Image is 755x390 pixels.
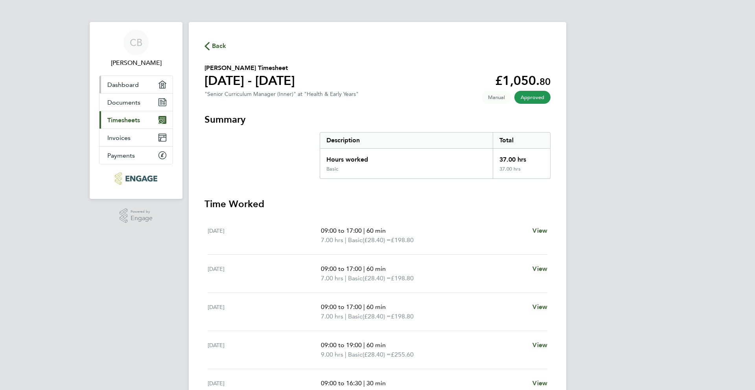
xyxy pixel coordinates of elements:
[514,91,551,104] span: This timesheet has been approved.
[493,149,550,166] div: 37.00 hrs
[115,172,157,185] img: educationmattersgroup-logo-retina.png
[212,41,226,51] span: Back
[107,99,140,106] span: Documents
[366,379,386,387] span: 30 min
[321,236,343,244] span: 7.00 hrs
[204,63,295,73] h2: [PERSON_NAME] Timesheet
[391,351,414,358] span: £255.60
[532,303,547,311] span: View
[321,265,362,272] span: 09:00 to 17:00
[345,313,346,320] span: |
[345,236,346,244] span: |
[321,351,343,358] span: 9.00 hrs
[204,113,551,126] h3: Summary
[366,303,386,311] span: 60 min
[320,149,493,166] div: Hours worked
[107,81,139,88] span: Dashboard
[131,215,153,222] span: Engage
[363,313,391,320] span: (£28.40) =
[208,340,321,359] div: [DATE]
[99,94,173,111] a: Documents
[321,274,343,282] span: 7.00 hrs
[363,236,391,244] span: (£28.40) =
[204,73,295,88] h1: [DATE] - [DATE]
[532,302,547,312] a: View
[366,341,386,349] span: 60 min
[99,147,173,164] a: Payments
[363,303,365,311] span: |
[532,379,547,388] a: View
[532,340,547,350] a: View
[363,227,365,234] span: |
[99,30,173,68] a: CB[PERSON_NAME]
[363,379,365,387] span: |
[321,227,362,234] span: 09:00 to 17:00
[532,264,547,274] a: View
[363,341,365,349] span: |
[366,227,386,234] span: 60 min
[482,91,511,104] span: This timesheet was manually created.
[540,76,551,87] span: 80
[326,166,338,172] div: Basic
[107,116,140,124] span: Timesheets
[348,312,363,321] span: Basic
[321,379,362,387] span: 09:00 to 16:30
[532,341,547,349] span: View
[99,129,173,146] a: Invoices
[204,41,226,51] button: Back
[208,226,321,245] div: [DATE]
[345,274,346,282] span: |
[90,22,182,199] nav: Main navigation
[532,379,547,387] span: View
[345,351,346,358] span: |
[320,132,493,148] div: Description
[120,208,153,223] a: Powered byEngage
[348,350,363,359] span: Basic
[493,166,550,178] div: 37.00 hrs
[107,134,131,142] span: Invoices
[321,303,362,311] span: 09:00 to 17:00
[391,274,414,282] span: £198.80
[99,172,173,185] a: Go to home page
[363,351,391,358] span: (£28.40) =
[204,91,359,97] div: "Senior Curriculum Manager (Inner)" at "Health & Early Years"
[208,264,321,283] div: [DATE]
[493,132,550,148] div: Total
[391,313,414,320] span: £198.80
[99,58,173,68] span: Catherine Bowdren
[366,265,386,272] span: 60 min
[321,313,343,320] span: 7.00 hrs
[532,227,547,234] span: View
[348,235,363,245] span: Basic
[208,302,321,321] div: [DATE]
[321,341,362,349] span: 09:00 to 19:00
[99,76,173,93] a: Dashboard
[495,73,551,88] app-decimal: £1,050.
[348,274,363,283] span: Basic
[130,37,142,48] span: CB
[363,274,391,282] span: (£28.40) =
[107,152,135,159] span: Payments
[391,236,414,244] span: £198.80
[532,226,547,235] a: View
[320,132,551,179] div: Summary
[532,265,547,272] span: View
[131,208,153,215] span: Powered by
[204,198,551,210] h3: Time Worked
[363,265,365,272] span: |
[99,111,173,129] a: Timesheets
